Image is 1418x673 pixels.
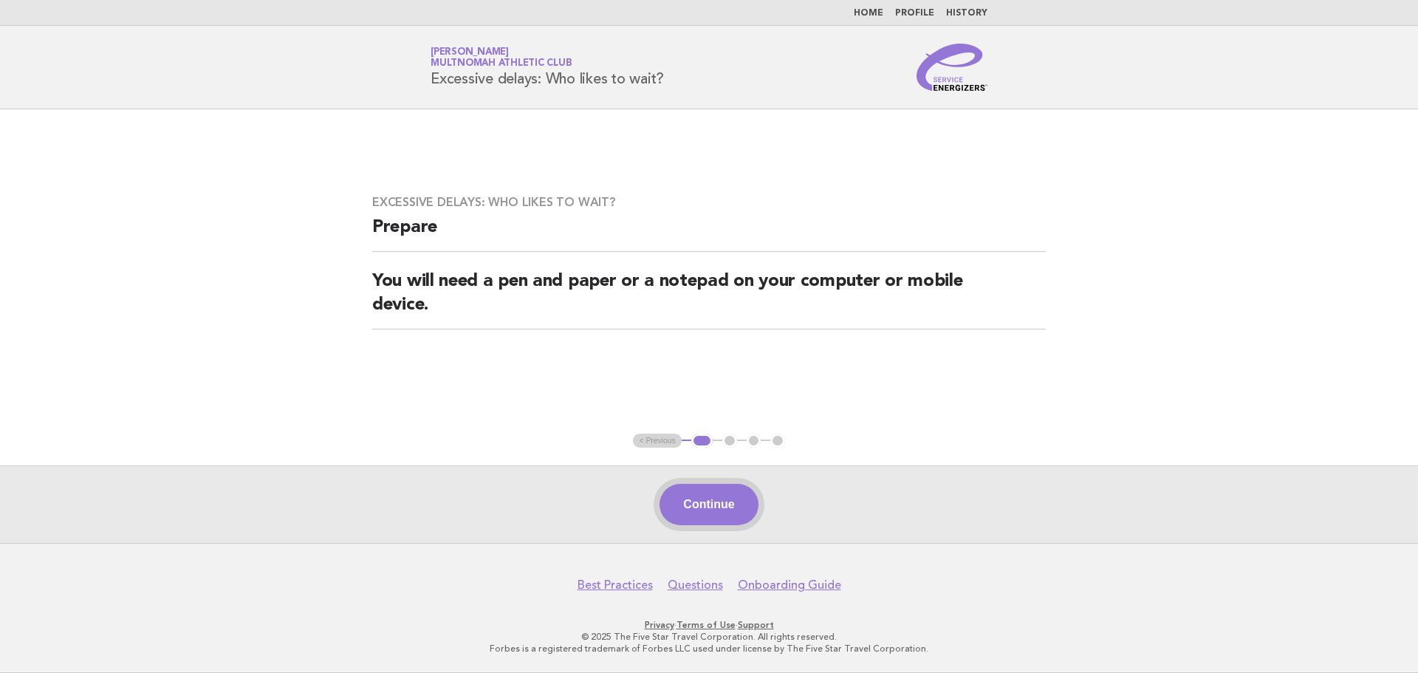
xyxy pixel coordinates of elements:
span: Multnomah Athletic Club [431,59,572,69]
a: Best Practices [578,578,653,592]
a: Privacy [645,620,674,630]
img: Service Energizers [917,44,987,91]
a: Home [854,9,883,18]
p: Forbes is a registered trademark of Forbes LLC used under license by The Five Star Travel Corpora... [257,643,1161,655]
h2: You will need a pen and paper or a notepad on your computer or mobile device. [372,270,1046,329]
button: Continue [660,484,758,525]
a: History [946,9,987,18]
a: Profile [895,9,934,18]
a: [PERSON_NAME]Multnomah Athletic Club [431,47,572,68]
a: Terms of Use [677,620,736,630]
a: Onboarding Guide [738,578,841,592]
h3: Excessive delays: Who likes to wait? [372,195,1046,210]
h2: Prepare [372,216,1046,252]
h1: Excessive delays: Who likes to wait? [431,48,664,86]
a: Support [738,620,774,630]
p: © 2025 The Five Star Travel Corporation. All rights reserved. [257,631,1161,643]
a: Questions [668,578,723,592]
button: 1 [691,434,713,448]
p: · · [257,619,1161,631]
